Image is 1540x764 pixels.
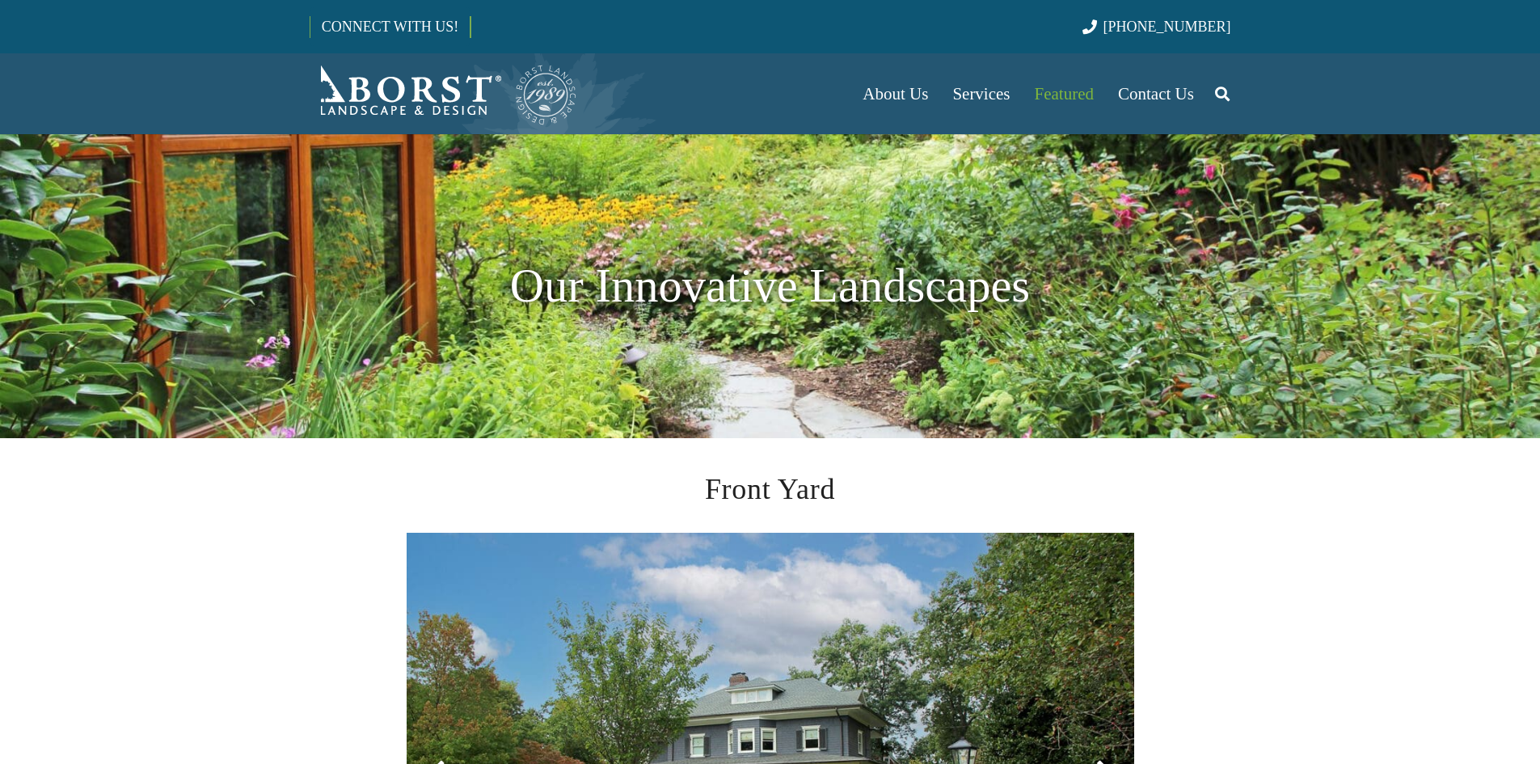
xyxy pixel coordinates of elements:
[1106,53,1206,134] a: Contact Us
[952,84,1010,103] span: Services
[310,61,578,126] a: Borst-Logo
[850,53,940,134] a: About Us
[940,53,1022,134] a: Services
[1023,53,1106,134] a: Featured
[310,7,470,46] a: CONNECT WITH US!
[310,251,1231,322] h1: Our Innovative Landscapes
[407,467,1134,511] h2: Front Yard
[863,84,928,103] span: About Us
[1103,19,1231,35] span: [PHONE_NUMBER]
[1118,84,1194,103] span: Contact Us
[1206,74,1238,114] a: Search
[1082,19,1230,35] a: [PHONE_NUMBER]
[1035,84,1094,103] span: Featured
